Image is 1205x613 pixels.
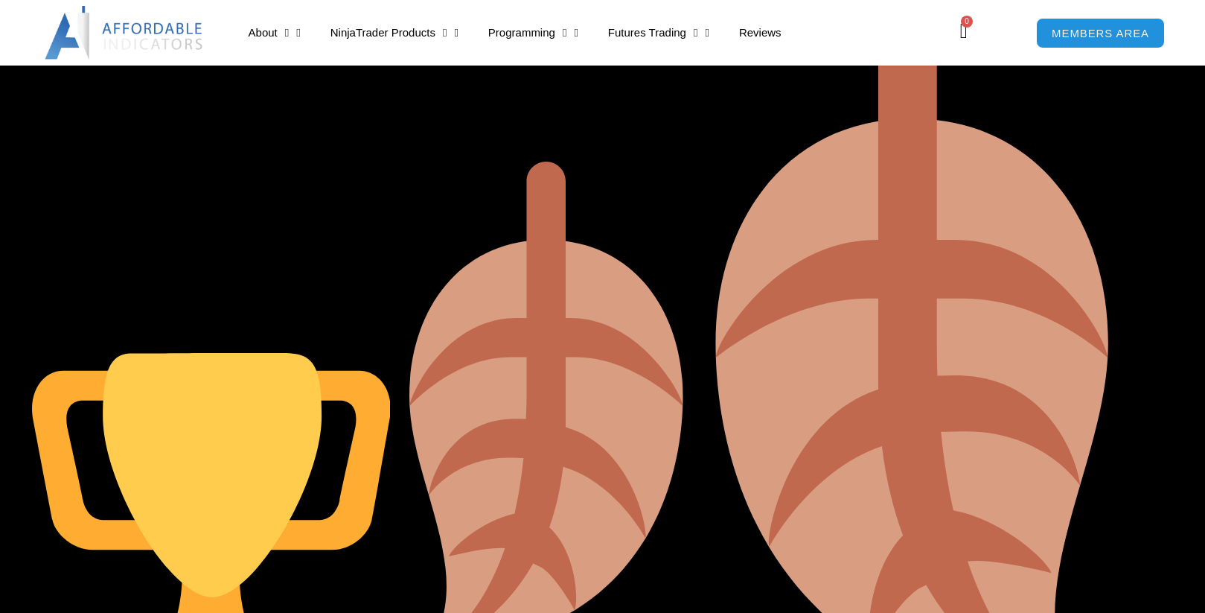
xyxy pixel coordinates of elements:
[316,16,473,50] a: NinjaTrader Products
[724,16,796,50] a: Reviews
[45,6,205,60] img: LogoAI | Affordable Indicators – NinjaTrader
[473,16,593,50] a: Programming
[1052,28,1149,39] span: MEMBERS AREA
[593,16,724,50] a: Futures Trading
[961,16,973,28] span: 0
[960,21,968,42] a: 0
[234,16,936,50] nav: Menu
[1036,18,1165,48] a: MEMBERS AREA
[234,16,316,50] a: About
